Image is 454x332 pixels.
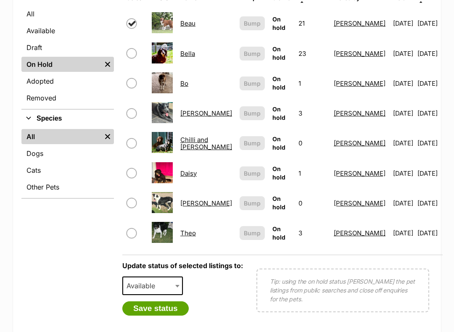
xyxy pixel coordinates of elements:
td: [DATE] [390,159,417,188]
a: Remove filter [101,57,114,72]
span: Available [122,277,183,295]
p: Tip: using the on hold status [PERSON_NAME] the pet listings from public searches and close off e... [270,277,416,303]
span: Bump [244,19,261,28]
label: Update status of selected listings to: [122,261,243,270]
button: Species [21,113,114,124]
img: Bo [152,72,173,93]
a: [PERSON_NAME] [334,199,385,207]
td: 0 [295,129,330,158]
td: [DATE] [417,99,442,128]
td: 1 [295,159,330,188]
div: Species [21,127,114,198]
a: Bella [180,50,195,58]
span: Bump [244,229,261,237]
span: Available [123,280,164,292]
span: On hold [272,105,285,121]
span: On hold [272,165,285,181]
a: Draft [21,40,114,55]
a: Bo [180,79,188,87]
button: Bump [240,226,265,240]
button: Bump [240,106,265,120]
span: On hold [272,16,285,31]
td: 23 [295,39,330,68]
td: 3 [295,219,330,248]
img: Paige [152,192,173,213]
span: Bump [244,139,261,148]
td: [DATE] [390,39,417,68]
span: On hold [272,225,285,241]
a: [PERSON_NAME] [334,169,385,177]
span: Bump [244,169,261,178]
div: Status [21,5,114,109]
span: On hold [272,75,285,91]
td: [DATE] [390,189,417,218]
td: [DATE] [417,159,442,188]
td: [DATE] [417,219,442,248]
td: [DATE] [390,129,417,158]
a: [PERSON_NAME] [180,199,232,207]
a: All [21,6,114,21]
td: [DATE] [390,99,417,128]
a: Daisy [180,169,197,177]
td: [DATE] [417,39,442,68]
td: 3 [295,99,330,128]
a: Available [21,23,114,38]
button: Save status [122,301,189,316]
span: Bump [244,109,261,118]
a: [PERSON_NAME] [334,50,385,58]
button: Bump [240,16,265,30]
td: [DATE] [390,69,417,98]
img: Theo [152,222,173,243]
button: Bump [240,47,265,61]
span: On hold [272,195,285,211]
a: [PERSON_NAME] [180,109,232,117]
a: [PERSON_NAME] [334,79,385,87]
a: On Hold [21,57,101,72]
a: Other Pets [21,179,114,195]
button: Bump [240,76,265,90]
a: [PERSON_NAME] [334,139,385,147]
td: 0 [295,189,330,218]
span: On hold [272,135,285,151]
button: Bump [240,166,265,180]
a: [PERSON_NAME] [334,229,385,237]
a: Theo [180,229,196,237]
a: Removed [21,90,114,105]
button: Bump [240,196,265,210]
td: [DATE] [417,9,442,38]
span: Bump [244,49,261,58]
td: 21 [295,9,330,38]
button: Bump [240,136,265,150]
span: Bump [244,79,261,88]
a: [PERSON_NAME] [334,109,385,117]
a: Cats [21,163,114,178]
td: [DATE] [390,219,417,248]
span: Bump [244,199,261,208]
a: Remove filter [101,129,114,144]
td: [DATE] [417,189,442,218]
a: Dogs [21,146,114,161]
td: 1 [295,69,330,98]
td: [DATE] [417,129,442,158]
a: Beau [180,19,195,27]
a: All [21,129,101,144]
span: On hold [272,45,285,61]
a: Adopted [21,74,114,89]
td: [DATE] [390,9,417,38]
td: [DATE] [417,69,442,98]
a: [PERSON_NAME] [334,19,385,27]
a: Chilli and [PERSON_NAME] [180,136,232,151]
